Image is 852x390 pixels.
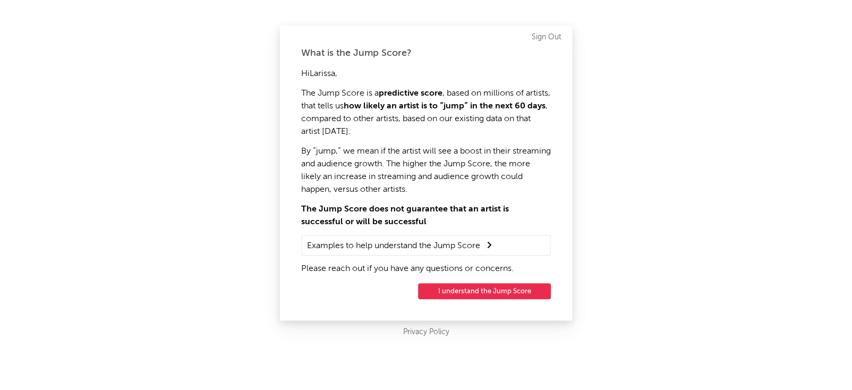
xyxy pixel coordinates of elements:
p: Hi Larissa , [301,67,551,80]
strong: how likely an artist is to “jump” in the next 60 days [344,102,546,111]
p: The Jump Score is a , based on millions of artists, that tells us , compared to other artists, ba... [301,87,551,138]
p: By “jump,” we mean if the artist will see a boost in their streaming and audience growth. The hig... [301,145,551,196]
summary: Examples to help understand the Jump Score [307,239,545,252]
a: Privacy Policy [403,326,449,339]
p: Please reach out if you have any questions or concerns. [301,262,551,275]
strong: predictive score [379,89,442,98]
button: I understand the Jump Score [418,283,551,299]
div: What is the Jump Score? [301,47,551,60]
a: Sign Out [532,31,561,44]
strong: The Jump Score does not guarantee that an artist is successful or will be successful [301,205,509,226]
